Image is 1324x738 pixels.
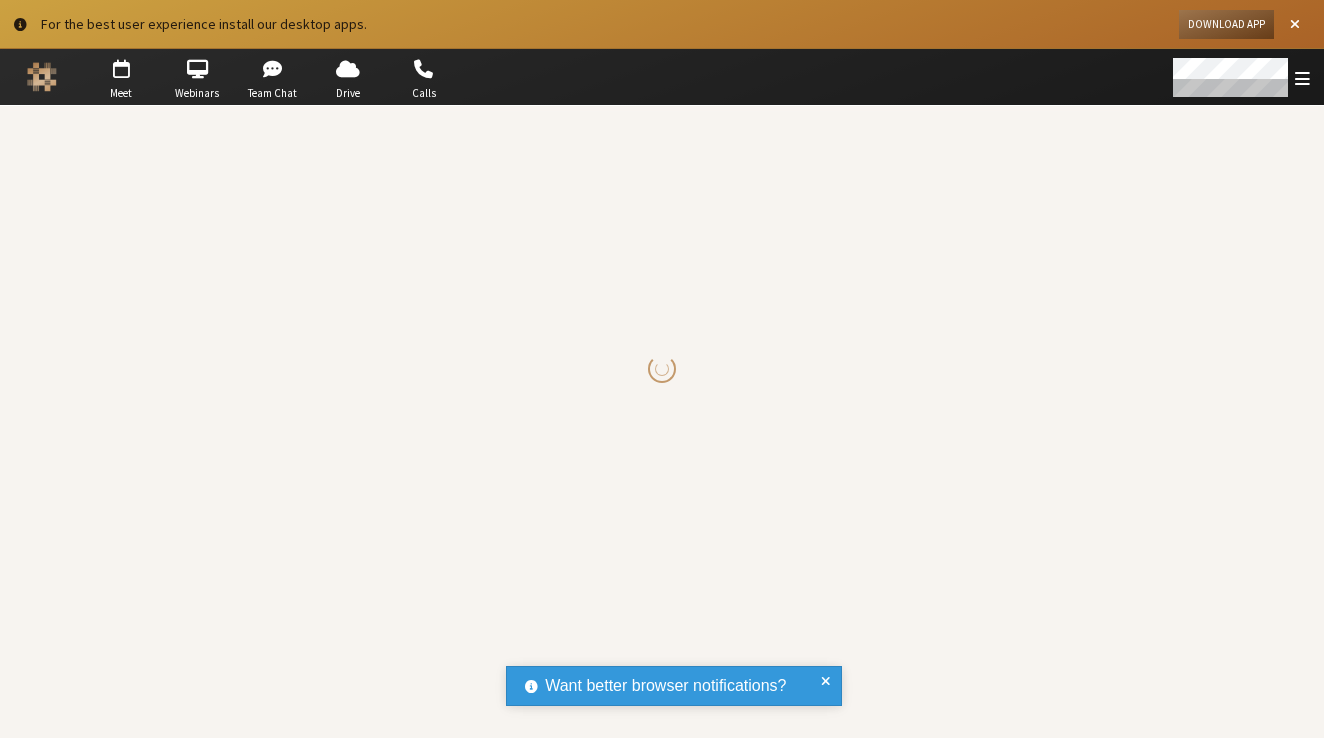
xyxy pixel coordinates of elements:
[41,14,1165,35] div: For the best user experience install our desktop apps.
[1155,49,1324,105] div: Open menu
[86,85,156,102] span: Meet
[162,85,232,102] span: Webinars
[1281,10,1310,39] button: Close alert
[27,62,57,92] img: Iotum
[389,85,459,102] span: Calls
[1179,10,1274,39] button: Download App
[238,85,308,102] span: Team Chat
[7,49,77,105] button: Logo
[545,674,786,698] span: Want better browser notifications?
[313,85,383,102] span: Drive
